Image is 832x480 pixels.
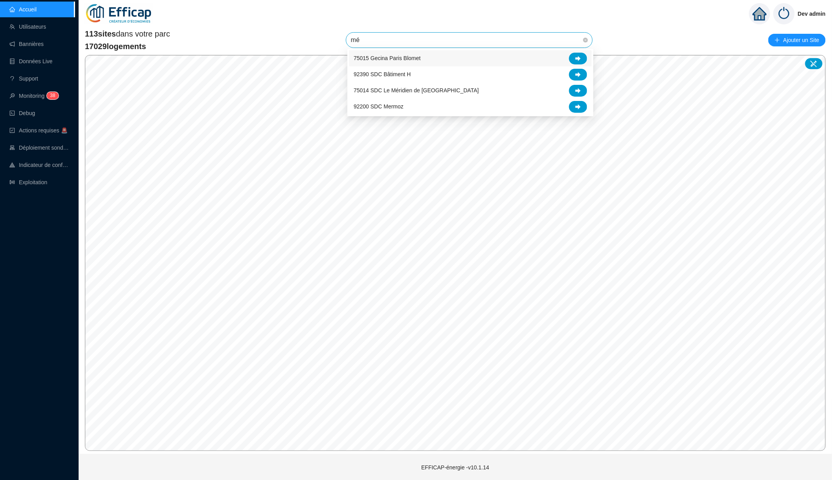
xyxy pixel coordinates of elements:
div: 92390 SDC Bâtiment H [349,66,592,82]
div: 75015 Gecina Paris Blomet [349,50,592,66]
span: check-square [9,128,15,133]
a: codeDebug [9,110,35,116]
span: Actions requises 🚨 [19,127,68,134]
span: 113 sites [85,29,116,38]
a: teamUtilisateurs [9,24,46,30]
span: 8 [53,93,55,98]
img: power [773,3,795,24]
span: plus [775,37,780,43]
span: 3 [50,93,53,98]
div: 75014 SDC Le Méridien de Paris [349,82,592,99]
span: 75014 SDC Le Méridien de [GEOGRAPHIC_DATA] [354,86,479,95]
a: notificationBannières [9,41,44,47]
sup: 38 [47,92,58,99]
span: 92390 SDC Bâtiment H [354,70,411,79]
span: home [753,7,767,21]
canvas: Map [85,55,825,451]
a: monitorMonitoring38 [9,93,56,99]
div: 92200 SDC Mermoz [349,99,592,115]
span: dans votre parc [85,28,170,39]
span: close-circle [583,38,588,42]
a: slidersExploitation [9,179,47,185]
span: Dev admin [798,1,826,26]
a: databaseDonnées Live [9,58,53,64]
span: 75015 Gecina Paris Blomet [354,54,421,62]
span: 17029 logements [85,41,170,52]
a: clusterDéploiement sondes [9,145,69,151]
button: Ajouter un Site [768,34,826,46]
a: heat-mapIndicateur de confort [9,162,69,168]
a: questionSupport [9,75,38,82]
a: homeAccueil [9,6,37,13]
span: EFFICAP-énergie - v10.1.14 [421,464,489,471]
span: Ajouter un Site [783,35,819,46]
span: 92200 SDC Mermoz [354,103,404,111]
